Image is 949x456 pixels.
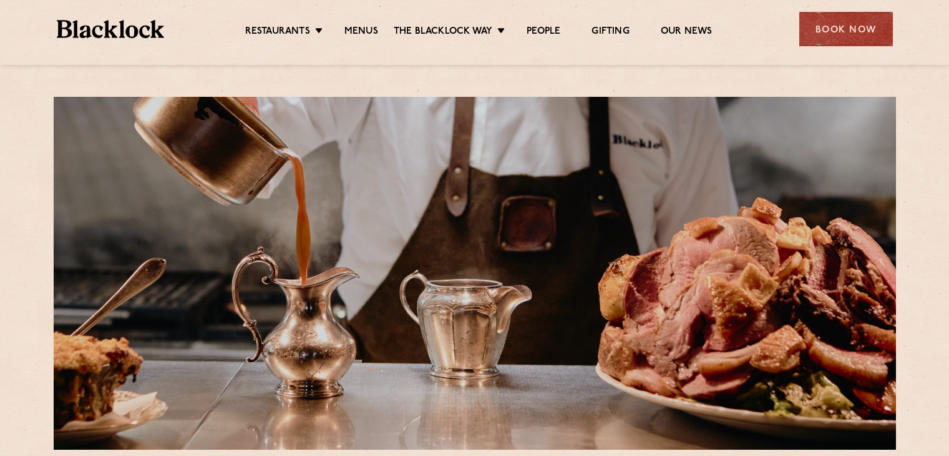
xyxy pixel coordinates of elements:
a: Menus [344,26,378,39]
a: People [527,26,560,39]
a: Gifting [591,26,629,39]
a: Our News [661,26,713,39]
div: Book Now [799,12,893,46]
a: Restaurants [245,26,310,39]
img: BL_Textured_Logo-footer-cropped.svg [57,20,165,38]
a: The Blacklock Way [394,26,492,39]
